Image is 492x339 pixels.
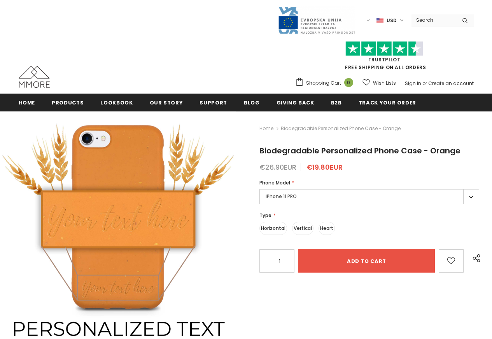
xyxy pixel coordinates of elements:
[362,76,396,90] a: Wish Lists
[344,78,353,87] span: 0
[281,124,401,133] span: Biodegradable Personalized Phone Case - Orange
[387,17,397,24] span: USD
[298,249,435,273] input: Add to cart
[373,79,396,87] span: Wish Lists
[306,79,341,87] span: Shopping Cart
[306,162,343,172] span: €19.80EUR
[331,99,342,106] span: B2B
[259,162,296,172] span: €26.90EUR
[200,99,227,106] span: support
[100,99,133,106] span: Lookbook
[19,94,35,111] a: Home
[259,222,287,235] label: Horizontal
[359,94,416,111] a: Track your order
[259,179,290,186] span: Phone Model
[244,99,260,106] span: Blog
[422,80,427,87] span: or
[19,66,50,88] img: MMORE Cases
[150,94,183,111] a: Our Story
[52,94,84,111] a: Products
[295,45,474,71] span: FREE SHIPPING ON ALL ORDERS
[345,41,423,56] img: Trust Pilot Stars
[376,17,383,24] img: USD
[244,94,260,111] a: Blog
[259,145,460,156] span: Biodegradable Personalized Phone Case - Orange
[331,94,342,111] a: B2B
[359,99,416,106] span: Track your order
[19,99,35,106] span: Home
[278,17,355,23] a: Javni Razpis
[278,6,355,35] img: Javni Razpis
[277,99,314,106] span: Giving back
[52,99,84,106] span: Products
[259,189,479,204] label: iPhone 11 PRO
[150,99,183,106] span: Our Story
[295,77,357,89] a: Shopping Cart 0
[319,222,335,235] label: Heart
[277,94,314,111] a: Giving back
[292,222,313,235] label: Vertical
[368,56,401,63] a: Trustpilot
[100,94,133,111] a: Lookbook
[428,80,474,87] a: Create an account
[405,80,421,87] a: Sign In
[259,124,273,133] a: Home
[411,14,456,26] input: Search Site
[200,94,227,111] a: support
[259,212,271,219] span: Type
